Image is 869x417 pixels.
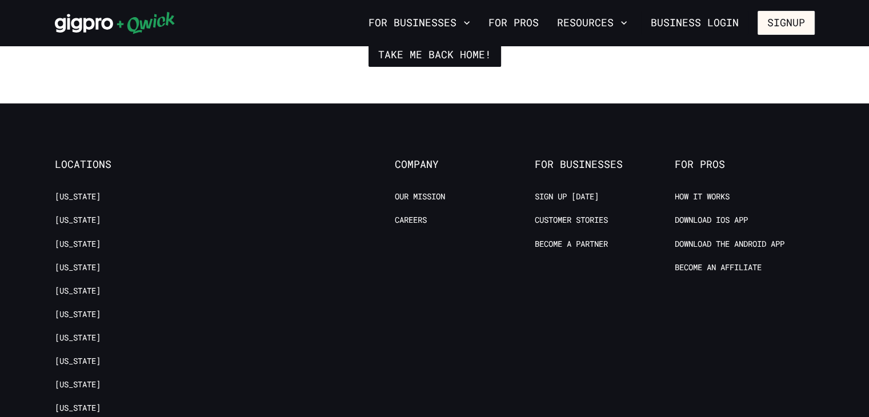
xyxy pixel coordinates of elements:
a: Download the Android App [675,239,784,250]
a: Become an Affiliate [675,262,762,273]
button: Signup [758,11,815,35]
a: Sign up [DATE] [535,191,599,202]
a: [US_STATE] [55,332,101,343]
span: Company [395,158,535,171]
a: Our Mission [395,191,445,202]
a: Take me back home! [369,43,501,67]
a: [US_STATE] [55,286,101,296]
button: For Businesses [364,13,475,33]
a: [US_STATE] [55,403,101,414]
a: Become a Partner [535,239,608,250]
a: [US_STATE] [55,239,101,250]
a: [US_STATE] [55,215,101,226]
span: For Pros [675,158,815,171]
a: Customer stories [535,215,608,226]
span: Locations [55,158,195,171]
a: How it Works [675,191,730,202]
a: Careers [395,215,427,226]
a: Download IOS App [675,215,748,226]
a: [US_STATE] [55,356,101,367]
a: [US_STATE] [55,379,101,390]
a: For Pros [484,13,543,33]
span: For Businesses [535,158,675,171]
a: Business Login [641,11,748,35]
button: Resources [552,13,632,33]
a: [US_STATE] [55,309,101,320]
a: [US_STATE] [55,262,101,273]
a: [US_STATE] [55,191,101,202]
